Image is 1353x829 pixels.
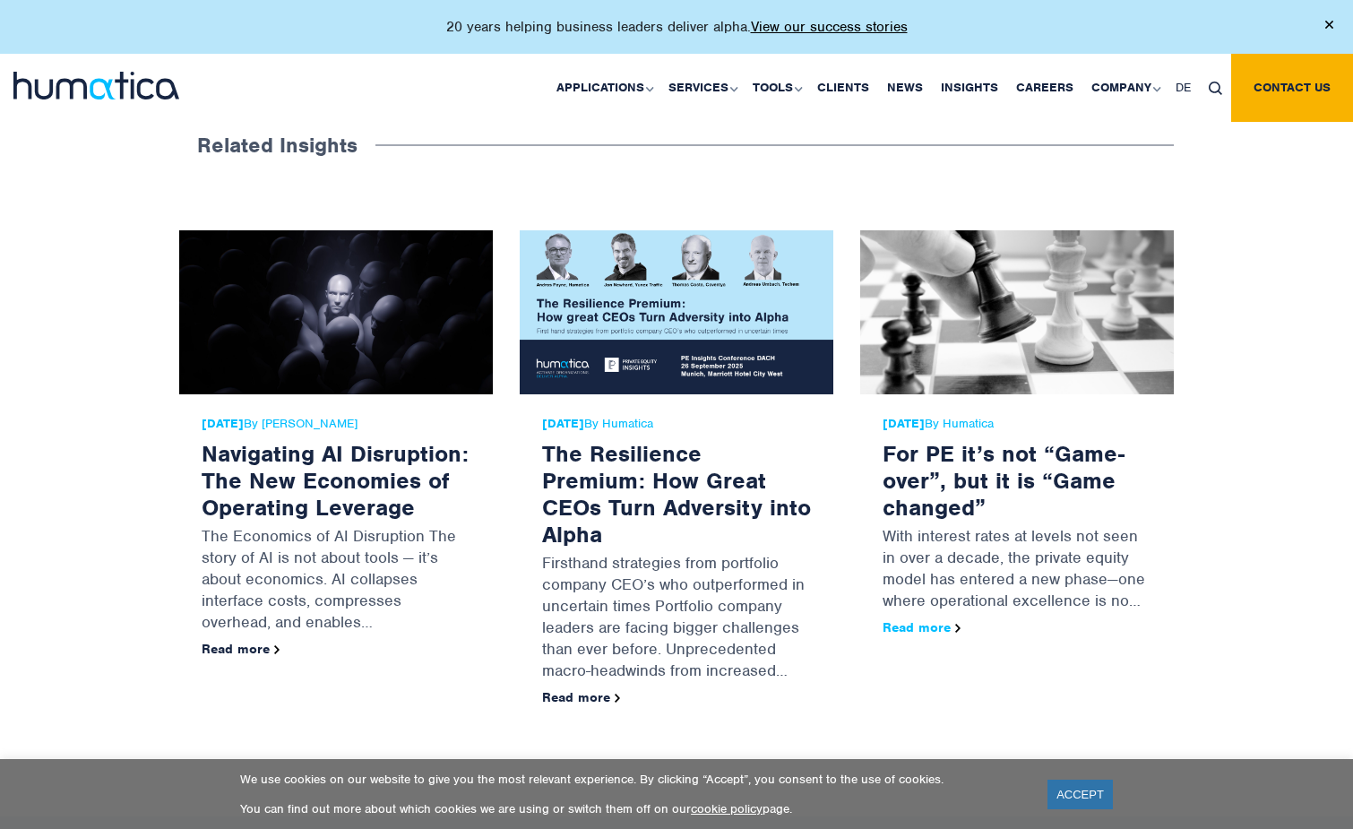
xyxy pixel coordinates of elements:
a: Tools [744,54,808,122]
a: ACCEPT [1047,780,1113,809]
a: Contact us [1231,54,1353,122]
a: The Resilience Premium: How Great CEOs Turn Adversity into Alpha [542,439,811,548]
p: You can find out more about which cookies we are using or switch them off on our page. [240,801,1025,816]
a: View our success stories [751,18,908,36]
a: Read more [202,641,280,657]
img: logo [13,72,179,99]
a: For PE it’s not “Game-over”, but it is “Game changed” [883,439,1125,522]
a: Services [659,54,744,122]
span: By [PERSON_NAME] [202,417,470,431]
p: Firsthand strategies from portfolio company CEO’s who outperformed in uncertain times Portfolio c... [542,548,811,690]
img: arrowicon [615,694,620,702]
p: The Economics of AI Disruption The story of AI is not about tools — it’s about economics. AI coll... [202,521,470,642]
span: By Humatica [883,417,1151,431]
a: Company [1082,54,1167,122]
strong: [DATE] [883,416,925,431]
a: Insights [932,54,1007,122]
a: Read more [542,689,620,705]
img: arrowicon [274,645,280,653]
img: search_icon [1209,82,1222,95]
img: The Resilience Premium: How Great CEOs Turn Adversity into Alpha [520,230,833,394]
a: Read more [883,619,961,635]
a: Navigating AI Disruption: The New Economies of Operating Leverage [202,439,469,522]
h3: Related Insights [179,115,375,177]
a: Clients [808,54,878,122]
img: Navigating AI Disruption: The New Economies of Operating Leverage [179,230,493,394]
p: 20 years helping business leaders deliver alpha. [446,18,908,36]
strong: [DATE] [202,416,244,431]
a: DE [1167,54,1200,122]
a: News [878,54,932,122]
a: Careers [1007,54,1082,122]
a: cookie policy [691,801,763,816]
span: By Humatica [542,417,811,431]
img: arrowicon [955,624,961,632]
a: Applications [547,54,659,122]
strong: [DATE] [542,416,584,431]
p: We use cookies on our website to give you the most relevant experience. By clicking “Accept”, you... [240,772,1025,787]
span: DE [1176,80,1191,95]
img: For PE it’s not “Game-over”, but it is “Game changed” [860,230,1174,394]
p: With interest rates at levels not seen in over a decade, the private equity model has entered a n... [883,521,1151,620]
